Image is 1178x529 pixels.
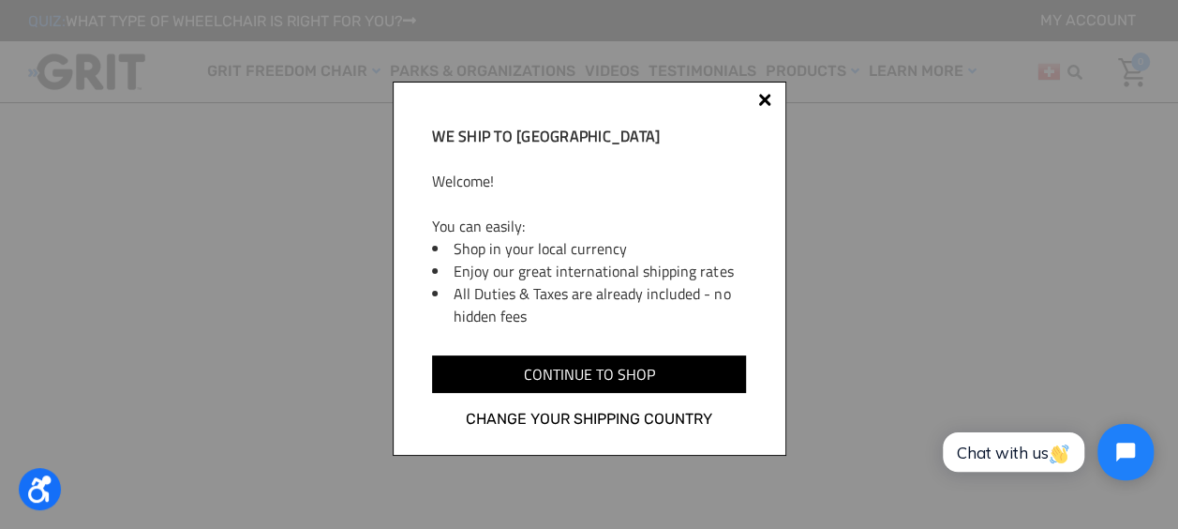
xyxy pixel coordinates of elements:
[432,215,745,237] p: You can easily:
[432,407,745,431] a: Change your shipping country
[922,408,1170,496] iframe: Tidio Chat
[432,125,745,147] h2: We ship to [GEOGRAPHIC_DATA]
[432,355,745,393] input: Continue to shop
[454,282,745,327] li: All Duties & Taxes are already included - no hidden fees
[445,204,753,218] span: Is there anything you would like to tell us about the child?
[432,170,745,192] p: Welcome!
[396,311,494,351] input: Submit
[445,127,476,141] span: Email
[454,237,745,260] li: Shop in your local currency
[7,84,883,105] strong: ____________________________________________________________________________________
[454,260,745,282] li: Enjoy our great international shipping rates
